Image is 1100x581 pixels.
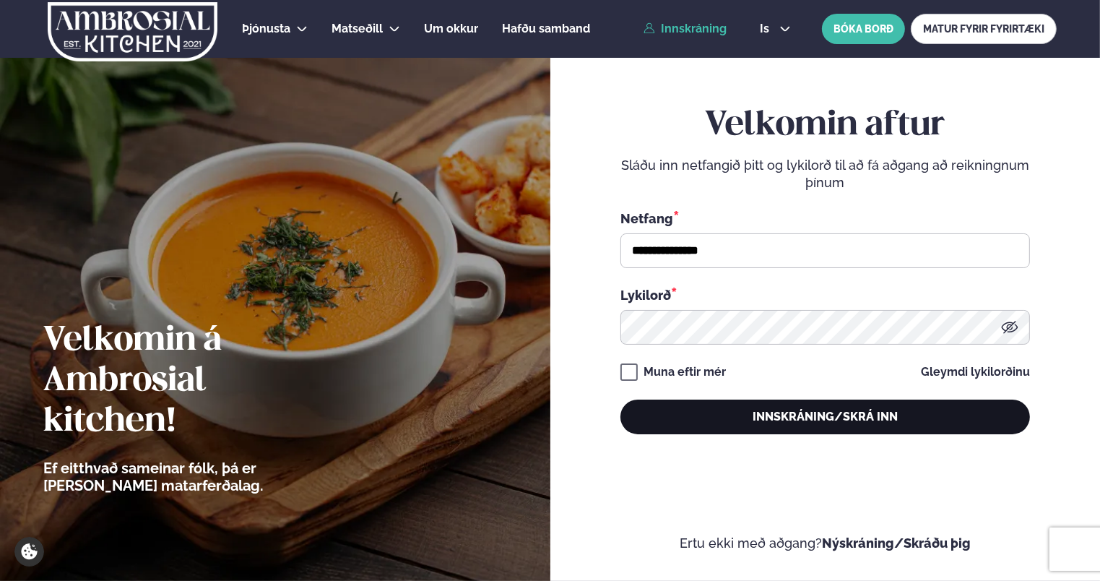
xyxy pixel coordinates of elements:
[921,366,1030,378] a: Gleymdi lykilorðinu
[46,2,219,61] img: logo
[43,321,343,442] h2: Velkomin á Ambrosial kitchen!
[424,20,478,38] a: Um okkur
[43,460,343,494] p: Ef eitthvað sameinar fólk, þá er [PERSON_NAME] matarferðalag.
[242,22,290,35] span: Þjónusta
[620,400,1030,434] button: Innskráning/Skrá inn
[332,22,383,35] span: Matseðill
[594,535,1057,552] p: Ertu ekki með aðgang?
[620,106,1030,146] h2: Velkomin aftur
[644,22,727,35] a: Innskráning
[620,285,1030,304] div: Lykilorð
[332,20,383,38] a: Matseðill
[748,23,802,35] button: is
[911,14,1057,44] a: MATUR FYRIR FYRIRTÆKI
[424,22,478,35] span: Um okkur
[620,209,1030,228] div: Netfang
[502,22,590,35] span: Hafðu samband
[502,20,590,38] a: Hafðu samband
[620,157,1030,191] p: Sláðu inn netfangið þitt og lykilorð til að fá aðgang að reikningnum þínum
[242,20,290,38] a: Þjónusta
[822,535,971,551] a: Nýskráning/Skráðu þig
[14,537,44,567] a: Cookie settings
[760,23,774,35] span: is
[822,14,905,44] button: BÓKA BORÐ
